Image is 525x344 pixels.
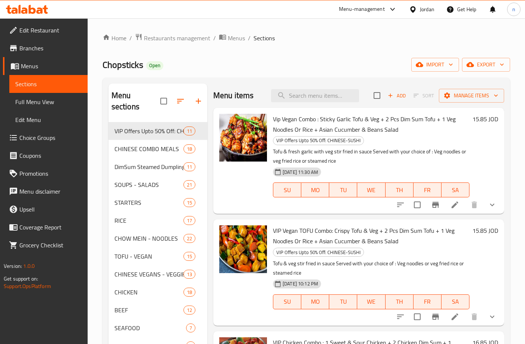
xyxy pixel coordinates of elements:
[3,147,88,165] a: Coupons
[369,88,385,103] span: Select section
[109,176,207,194] div: SOUPS - SALADS21
[280,169,321,176] span: [DATE] 11:30 AM
[183,180,195,189] div: items
[109,158,207,176] div: DimSum Steamed Dumplings -Potstickers11
[392,308,409,326] button: sort-choices
[109,122,207,140] div: VIP Offers Upto 50% Off: CHINESE-SUSHI11
[273,248,364,257] span: VIP Offers Upto 50% Off: CHINESE-SUSHI
[15,79,82,88] span: Sections
[3,236,88,254] a: Grocery Checklist
[445,91,498,100] span: Manage items
[462,58,510,72] button: export
[273,225,455,247] span: VIP Vegan TOFU Combo: Crispy Tofu & Veg + 2 Pcs Dim Sum Tofu + 1 Veg Noodles Or Rice + Asian Cucu...
[414,294,441,309] button: FR
[450,312,459,321] a: Edit menu item
[114,288,183,297] span: CHICKEN
[228,34,245,43] span: Menus
[273,147,469,166] p: Tofu & fresh garlic with veg stir fried in sauce Served with your choice of : Veg noodles or veg ...
[183,198,195,207] div: items
[273,259,469,278] p: Tofu & veg stir fried in sauce Served with your choice of : Veg noodles or veg fried rice or stea...
[450,200,459,209] a: Edit menu item
[114,198,183,207] span: STARTERS
[213,90,254,101] h2: Menu items
[184,199,195,206] span: 15
[219,114,267,162] img: Vip Vegan Combo : Sticky Garlic Tofu & Veg + 2 Pcs Dim Sum Tofu + 1 Veg Noodles Or Rice + Asian C...
[19,223,82,232] span: Coverage Report
[184,163,195,171] span: 11
[189,92,207,110] button: Add section
[114,306,183,315] span: BEEF
[186,325,195,332] span: 7
[19,205,82,214] span: Upsell
[213,34,216,43] li: /
[109,140,207,158] div: CHINESE COMBO MEALS18
[444,296,466,307] span: SA
[114,216,183,225] div: RICE
[3,165,88,182] a: Promotions
[129,34,132,43] li: /
[472,225,498,236] h6: 15.85 JOD
[9,93,88,111] a: Full Menu View
[441,294,469,309] button: SA
[184,217,195,224] span: 17
[512,5,515,13] span: n
[109,229,207,247] div: CHOW MEIN - NOODLES22
[329,182,357,197] button: TU
[15,97,82,106] span: Full Menu View
[360,185,382,196] span: WE
[4,274,38,284] span: Get support on:
[3,21,88,39] a: Edit Restaurant
[109,194,207,212] div: STARTERS15
[3,39,88,57] a: Branches
[109,301,207,319] div: BEEF12
[114,270,183,279] div: CHINESE VEGANS - VEGGIE
[276,185,298,196] span: SU
[416,296,438,307] span: FR
[109,265,207,283] div: CHINESE VEGANS - VEGGIE13
[184,181,195,188] span: 21
[301,294,329,309] button: MO
[19,26,82,35] span: Edit Restaurant
[135,33,210,43] a: Restaurants management
[114,323,186,332] span: SEAFOOD
[427,196,444,214] button: Branch-specific-item
[183,306,195,315] div: items
[184,253,195,260] span: 15
[357,182,385,197] button: WE
[409,309,425,325] span: Select to update
[114,144,183,153] span: CHINESE COMBO MEALS
[114,162,183,171] div: DimSum Steamed Dumplings -Potstickers
[114,252,183,261] div: TOFU - VEGAN
[114,234,183,243] div: CHOW MEIN - NOODLES
[273,294,301,309] button: SU
[465,196,483,214] button: delete
[109,283,207,301] div: CHICKEN18
[465,308,483,326] button: delete
[280,280,321,287] span: [DATE] 10:12 PM
[109,212,207,229] div: RICE17
[385,90,409,101] button: Add
[21,62,82,71] span: Menus
[19,44,82,53] span: Branches
[111,90,160,112] h2: Menu sections
[184,271,195,278] span: 13
[385,90,409,101] span: Add item
[183,162,195,171] div: items
[444,185,466,196] span: SA
[146,61,163,70] div: Open
[387,91,407,100] span: Add
[339,5,385,14] div: Menu-management
[183,234,195,243] div: items
[114,126,183,135] span: VIP Offers Upto 50% Off: CHINESE-SUSHI
[273,182,301,197] button: SU
[103,56,143,73] span: Chopsticks
[427,308,444,326] button: Branch-specific-item
[276,296,298,307] span: SU
[248,34,251,43] li: /
[304,296,326,307] span: MO
[273,113,456,135] span: Vip Vegan Combo : Sticky Garlic Tofu & Veg + 2 Pcs Dim Sum Tofu + 1 Veg Noodles Or Rice + Asian C...
[19,169,82,178] span: Promotions
[219,225,267,273] img: VIP Vegan TOFU Combo: Crispy Tofu & Veg + 2 Pcs Dim Sum Tofu + 1 Veg Noodles Or Rice + Asian Cucu...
